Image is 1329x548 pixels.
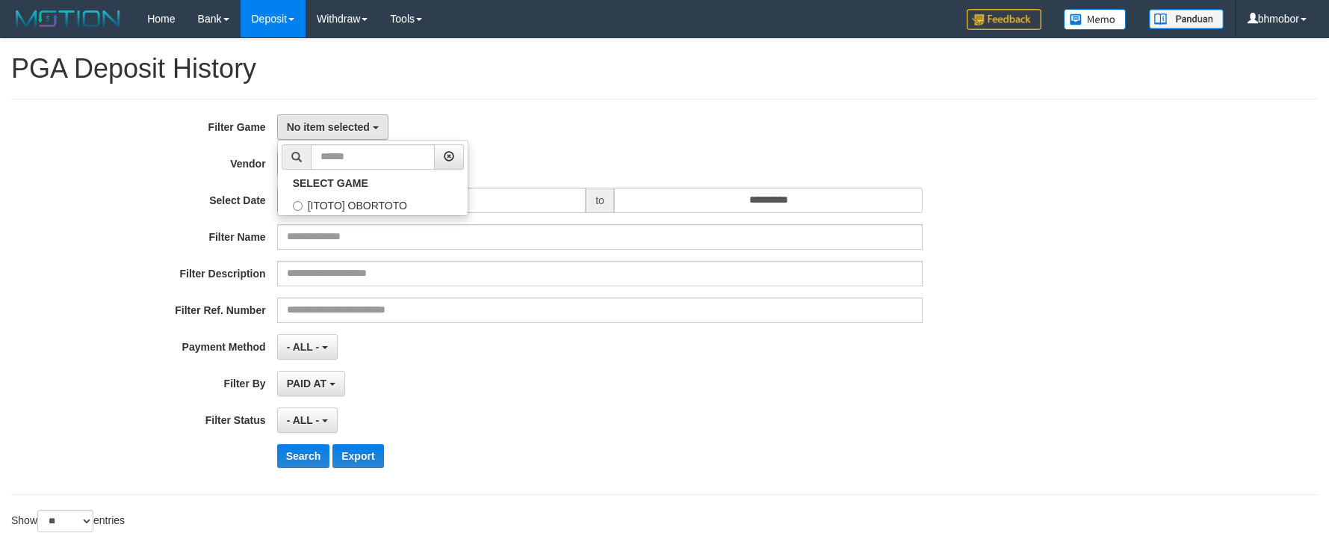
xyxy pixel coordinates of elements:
[1149,9,1224,29] img: panduan.png
[586,188,614,213] span: to
[11,510,125,532] label: Show entries
[293,201,303,211] input: [ITOTO] OBORTOTO
[277,334,338,360] button: - ALL -
[287,414,320,426] span: - ALL -
[277,407,338,433] button: - ALL -
[37,510,93,532] select: Showentries
[287,121,370,133] span: No item selected
[278,173,468,193] a: SELECT GAME
[287,341,320,353] span: - ALL -
[287,378,326,390] span: PAID AT
[332,444,383,468] button: Export
[278,193,468,215] label: [ITOTO] OBORTOTO
[277,114,388,140] button: No item selected
[1064,9,1127,30] img: Button%20Memo.svg
[11,54,1318,84] h1: PGA Deposit History
[277,371,345,396] button: PAID AT
[967,9,1041,30] img: Feedback.jpg
[277,444,330,468] button: Search
[11,7,125,30] img: MOTION_logo.png
[293,177,368,189] b: SELECT GAME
